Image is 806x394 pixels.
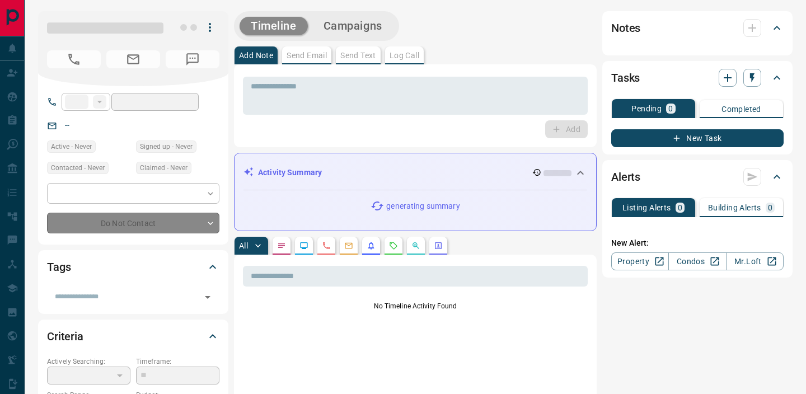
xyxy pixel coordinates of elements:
span: Claimed - Never [140,162,188,173]
div: Tasks [611,64,784,91]
button: New Task [611,129,784,147]
svg: Requests [389,241,398,250]
a: -- [65,121,69,130]
a: Mr.Loft [726,252,784,270]
h2: Criteria [47,327,83,345]
p: Activity Summary [258,167,322,179]
div: Criteria [47,323,219,350]
a: Condos [668,252,726,270]
svg: Opportunities [411,241,420,250]
div: Tags [47,254,219,280]
div: Activity Summary [243,162,587,183]
p: 0 [678,204,682,212]
span: No Number [166,50,219,68]
p: Actively Searching: [47,357,130,367]
h2: Tasks [611,69,640,87]
h2: Alerts [611,168,640,186]
div: Notes [611,15,784,41]
h2: Tags [47,258,71,276]
p: Completed [721,105,761,113]
p: No Timeline Activity Found [243,301,588,311]
p: Pending [631,105,662,112]
a: Property [611,252,669,270]
span: Signed up - Never [140,141,193,152]
svg: Notes [277,241,286,250]
svg: Lead Browsing Activity [299,241,308,250]
p: Timeframe: [136,357,219,367]
button: Campaigns [312,17,393,35]
p: 0 [768,204,772,212]
span: No Email [106,50,160,68]
svg: Calls [322,241,331,250]
p: New Alert: [611,237,784,249]
button: Open [200,289,215,305]
svg: Listing Alerts [367,241,376,250]
p: Building Alerts [708,204,761,212]
p: generating summary [386,200,460,212]
p: Add Note [239,51,273,59]
button: Timeline [240,17,308,35]
svg: Emails [344,241,353,250]
p: All [239,242,248,250]
svg: Agent Actions [434,241,443,250]
span: Active - Never [51,141,92,152]
p: 0 [668,105,673,112]
div: Do Not Contact [47,213,219,233]
span: Contacted - Never [51,162,105,173]
p: Listing Alerts [622,204,671,212]
span: No Number [47,50,101,68]
div: Alerts [611,163,784,190]
h2: Notes [611,19,640,37]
